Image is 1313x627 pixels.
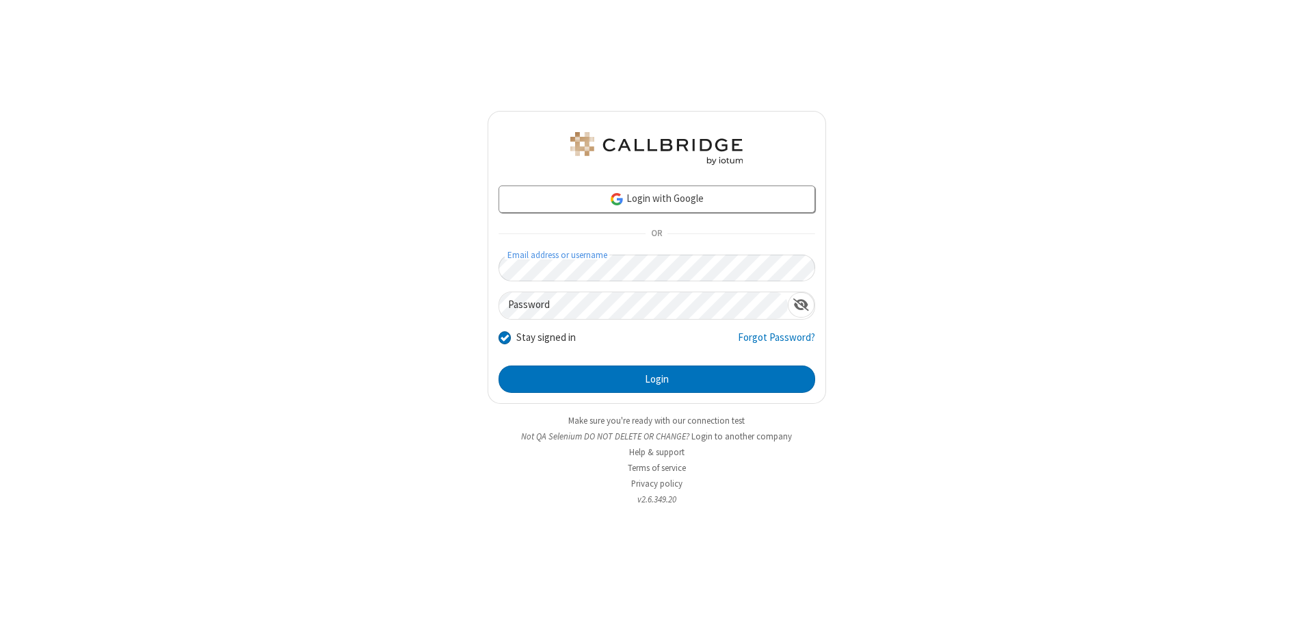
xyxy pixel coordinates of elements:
img: QA Selenium DO NOT DELETE OR CHANGE [568,132,745,165]
span: OR [646,225,667,244]
a: Forgot Password? [738,330,815,356]
a: Help & support [629,446,685,458]
li: v2.6.349.20 [488,493,826,506]
div: Show password [788,292,814,318]
a: Privacy policy [631,478,682,489]
button: Login to another company [691,430,792,443]
label: Stay signed in [516,330,576,346]
input: Password [499,292,788,319]
li: Not QA Selenium DO NOT DELETE OR CHANGE? [488,430,826,443]
a: Terms of service [628,462,686,474]
button: Login [499,366,815,393]
a: Make sure you're ready with our connection test [568,415,745,426]
a: Login with Google [499,185,815,213]
img: google-icon.png [609,192,624,207]
input: Email address or username [499,255,815,281]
